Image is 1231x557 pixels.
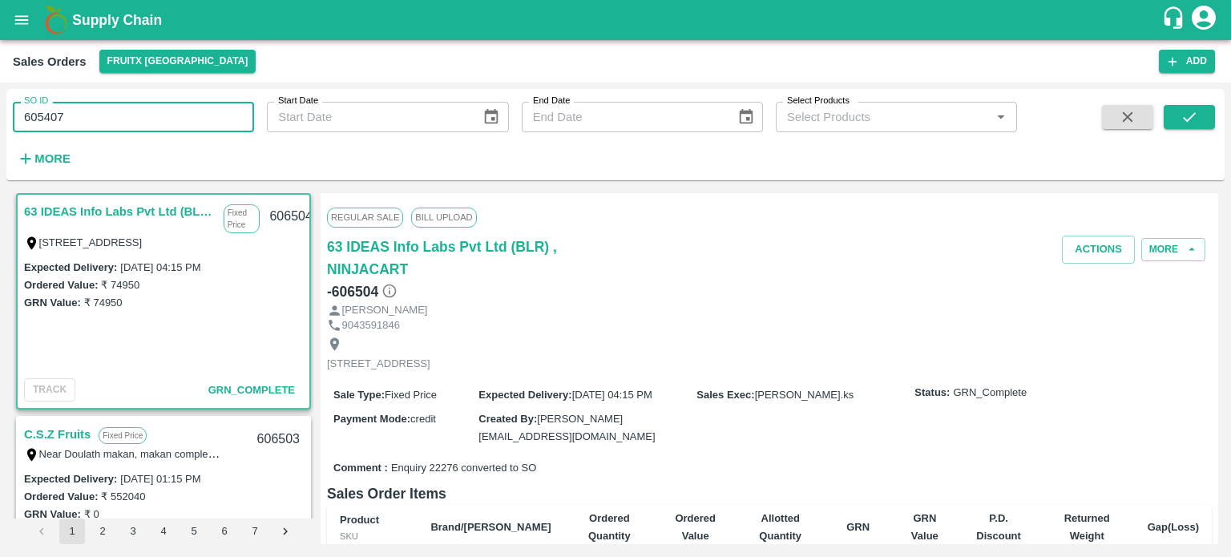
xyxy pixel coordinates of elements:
b: Allotted Quantity [759,512,801,542]
label: Sales Exec : [696,389,754,401]
a: 63 IDEAS Info Labs Pvt Ltd (BLR) , NINJACART [24,201,216,222]
label: End Date [533,95,570,107]
button: Go to page 2 [90,519,115,544]
label: GRN Value: [24,297,81,309]
div: customer-support [1161,6,1189,34]
label: ₹ 74950 [84,297,123,309]
label: [DATE] 01:15 PM [120,473,200,485]
label: ₹ 552040 [101,490,145,503]
button: More [1141,238,1205,261]
label: Created By : [478,413,537,425]
label: Ordered Value: [24,490,98,503]
b: P.D. Discount [976,512,1021,542]
span: credit [410,413,436,425]
div: Sales Orders [13,51,87,72]
b: Ordered Value [675,512,716,542]
div: 606503 [248,421,309,458]
b: Product [340,514,379,526]
label: Sale Type : [333,389,385,401]
b: Brand/[PERSON_NAME] [430,521,551,533]
button: Add [1159,50,1215,73]
label: GRN Value: [24,508,81,520]
label: ₹ 74950 [101,279,139,291]
button: Go to page 5 [181,519,207,544]
label: Comment : [333,461,388,476]
nav: pagination navigation [26,519,301,544]
button: Go to page 7 [242,519,268,544]
p: Fixed Price [99,427,147,444]
input: Select Products [781,107,986,127]
p: [PERSON_NAME] [342,303,428,318]
b: Supply Chain [72,12,162,28]
label: Expected Delivery : [24,261,117,273]
label: Expected Delivery : [478,389,571,401]
b: Gap(Loss) [1148,521,1199,533]
button: Choose date [476,102,507,132]
label: SO ID [24,95,48,107]
b: GRN [846,521,870,533]
button: Go to page 3 [120,519,146,544]
input: Enter SO ID [13,102,254,132]
button: Go to page 4 [151,519,176,544]
b: GRN Value [911,512,938,542]
h6: Sales Order Items [327,482,1212,505]
button: page 1 [59,519,85,544]
a: C.S.Z Fruits [24,424,91,445]
strong: More [34,152,71,165]
div: SKU [340,529,405,543]
a: Supply Chain [72,9,1161,31]
button: Go to next page [272,519,298,544]
button: More [13,145,75,172]
label: Payment Mode : [333,413,410,425]
span: [PERSON_NAME][EMAIL_ADDRESS][DOMAIN_NAME] [478,413,655,442]
span: Enquiry 22276 converted to SO [391,461,536,476]
p: Fixed Price [224,204,260,233]
button: Go to page 6 [212,519,237,544]
input: Start Date [267,102,470,132]
img: logo [40,4,72,36]
input: End Date [522,102,724,132]
b: Ordered Quantity [588,512,631,542]
button: Choose date [731,102,761,132]
p: 9043591846 [342,318,400,333]
b: Returned Weight [1064,512,1110,542]
span: Fixed Price [385,389,437,401]
h6: - 606504 [327,281,398,303]
div: 606504 [260,198,321,236]
a: 63 IDEAS Info Labs Pvt Ltd (BLR) , NINJACART [327,236,622,281]
button: Actions [1062,236,1135,264]
label: [DATE] 04:15 PM [120,261,200,273]
label: Ordered Value: [24,279,98,291]
label: Status: [914,385,950,401]
label: ₹ 0 [84,508,99,520]
span: [DATE] 04:15 PM [572,389,652,401]
button: Select DC [99,50,256,73]
span: [PERSON_NAME].ks [755,389,854,401]
button: open drawer [3,2,40,38]
label: Near Doulath makan, makan complex, Tumkur, [GEOGRAPHIC_DATA], [GEOGRAPHIC_DATA], 572101 [39,447,523,460]
span: Bill Upload [411,208,476,227]
span: GRN_Complete [208,384,295,396]
label: Select Products [787,95,850,107]
p: [STREET_ADDRESS] [327,357,430,372]
button: Open [991,107,1011,127]
label: Expected Delivery : [24,473,117,485]
label: Start Date [278,95,318,107]
div: account of current user [1189,3,1218,37]
span: GRN_Complete [953,385,1027,401]
span: Regular Sale [327,208,403,227]
label: [STREET_ADDRESS] [39,236,143,248]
